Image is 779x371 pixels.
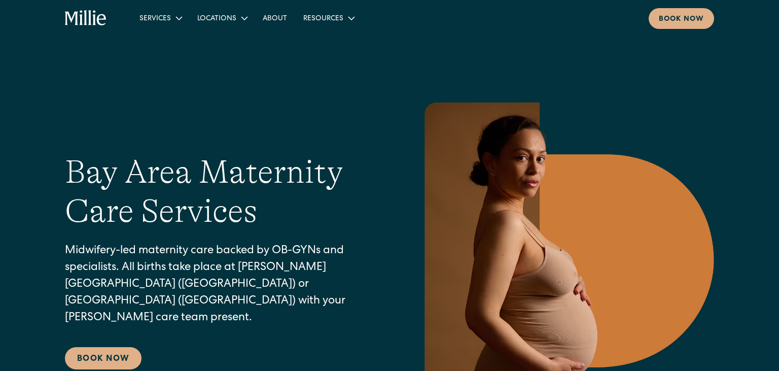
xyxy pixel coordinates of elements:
[649,8,714,29] a: Book now
[65,347,141,369] a: Book Now
[303,14,343,24] div: Resources
[295,10,362,26] div: Resources
[197,14,236,24] div: Locations
[131,10,189,26] div: Services
[65,153,377,231] h1: Bay Area Maternity Care Services
[139,14,171,24] div: Services
[189,10,255,26] div: Locations
[255,10,295,26] a: About
[659,14,704,25] div: Book now
[65,243,377,327] p: Midwifery-led maternity care backed by OB-GYNs and specialists. All births take place at [PERSON_...
[65,10,107,26] a: home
